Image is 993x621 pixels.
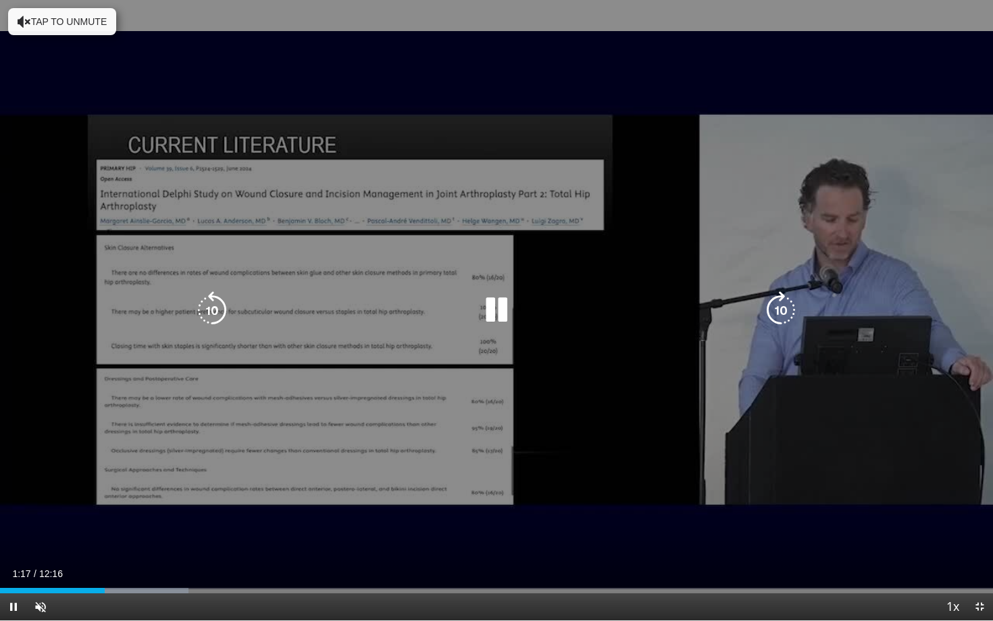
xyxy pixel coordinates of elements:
[939,593,966,620] button: Playback Rate
[12,568,30,579] span: 1:17
[34,568,36,579] span: /
[27,593,54,620] button: Unmute
[39,568,63,579] span: 12:16
[966,593,993,620] button: Exit Fullscreen
[8,8,116,35] button: Tap to unmute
